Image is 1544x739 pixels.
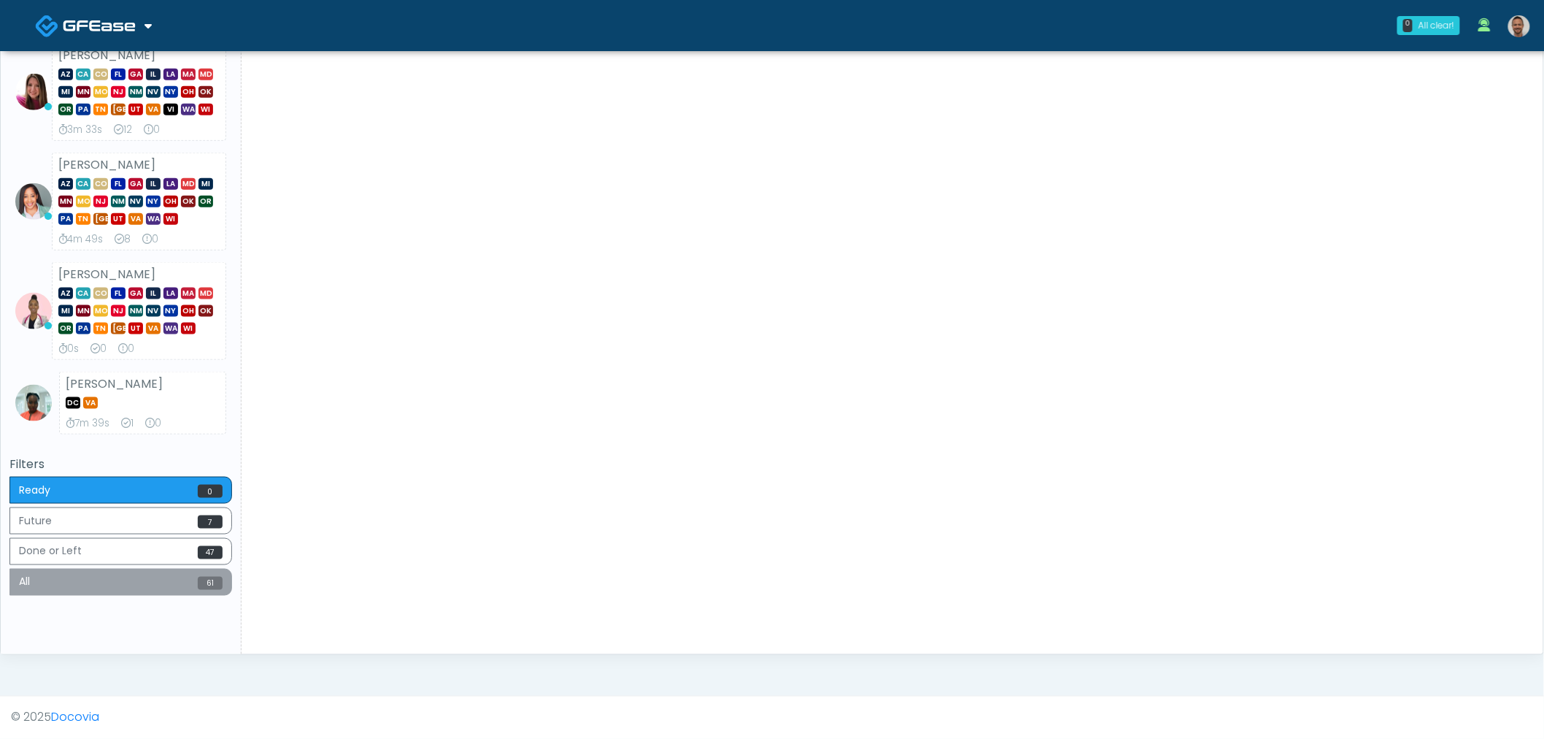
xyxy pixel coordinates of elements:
span: MO [76,196,90,207]
span: CO [93,288,108,299]
span: MN [76,305,90,317]
span: UT [111,213,126,225]
span: AZ [58,178,73,190]
strong: [PERSON_NAME] [58,266,155,283]
img: Docovia [63,18,136,33]
div: 0s [58,342,79,356]
span: MO [93,86,108,98]
div: 4m 49s [58,232,103,247]
span: NM [128,305,143,317]
span: OK [198,86,213,98]
span: VA [146,323,161,334]
span: NY [163,86,178,98]
span: MI [198,178,213,190]
div: All clear! [1419,19,1455,32]
div: 12 [114,123,132,137]
a: Docovia [51,709,99,726]
span: TN [76,213,90,225]
span: WA [181,104,196,115]
span: CA [76,288,90,299]
span: 7 [198,516,223,529]
img: JoeGFE Gossman [1508,15,1530,37]
span: GA [128,288,143,299]
span: LA [163,178,178,190]
span: OK [181,196,196,207]
span: MO [93,305,108,317]
div: 0 [144,123,160,137]
a: Docovia [35,1,153,49]
div: 0 [142,232,158,247]
span: CA [76,69,90,80]
span: NV [146,305,161,317]
span: CA [76,178,90,190]
span: FL [111,178,126,190]
span: NJ [111,305,126,317]
img: Jennifer Ekeh [15,183,52,220]
img: Naa Owusu-Kwarteng [15,385,52,421]
div: 8 [115,232,131,247]
span: NM [111,196,126,207]
img: Megan McComy [15,74,52,110]
div: Basic example [9,477,232,600]
strong: [PERSON_NAME] [66,375,163,392]
strong: [PERSON_NAME] [58,47,155,64]
span: MD [181,178,196,190]
span: MN [58,196,73,207]
div: 0 [145,416,161,431]
span: IL [146,69,161,80]
h5: Filters [9,458,232,471]
span: [GEOGRAPHIC_DATA] [111,323,126,334]
span: VA [128,213,143,225]
span: WA [163,323,178,334]
span: UT [128,104,143,115]
button: Open LiveChat chat widget [12,6,55,50]
span: FL [111,288,126,299]
span: LA [163,69,178,80]
button: Done or Left47 [9,538,232,565]
span: [GEOGRAPHIC_DATA] [111,104,126,115]
span: 0 [198,485,223,498]
span: 61 [198,577,223,590]
span: NM [128,86,143,98]
div: 3m 33s [58,123,102,137]
div: 7m 39s [66,416,109,431]
button: All61 [9,569,232,596]
span: VA [83,397,98,409]
span: MI [58,305,73,317]
span: NY [163,305,178,317]
span: AZ [58,69,73,80]
span: OR [58,323,73,334]
div: 0 [118,342,134,356]
span: CO [93,69,108,80]
span: IL [146,178,161,190]
span: WI [198,104,213,115]
span: NJ [111,86,126,98]
span: PA [76,104,90,115]
span: OH [163,196,178,207]
span: IL [146,288,161,299]
span: MN [76,86,90,98]
span: WI [181,323,196,334]
span: OR [198,196,213,207]
span: VA [146,104,161,115]
span: MA [181,69,196,80]
span: WI [163,213,178,225]
span: NY [146,196,161,207]
span: AZ [58,288,73,299]
span: MD [198,69,213,80]
span: WA [146,213,161,225]
span: GA [128,69,143,80]
div: 0 [1403,19,1413,32]
span: NV [128,196,143,207]
button: Future7 [9,508,232,535]
span: OH [181,305,196,317]
span: OR [58,104,73,115]
img: Docovia [35,14,59,38]
span: FL [111,69,126,80]
button: Ready0 [9,477,232,504]
span: GA [128,178,143,190]
span: PA [58,213,73,225]
span: DC [66,397,80,409]
span: OH [181,86,196,98]
span: NJ [93,196,108,207]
